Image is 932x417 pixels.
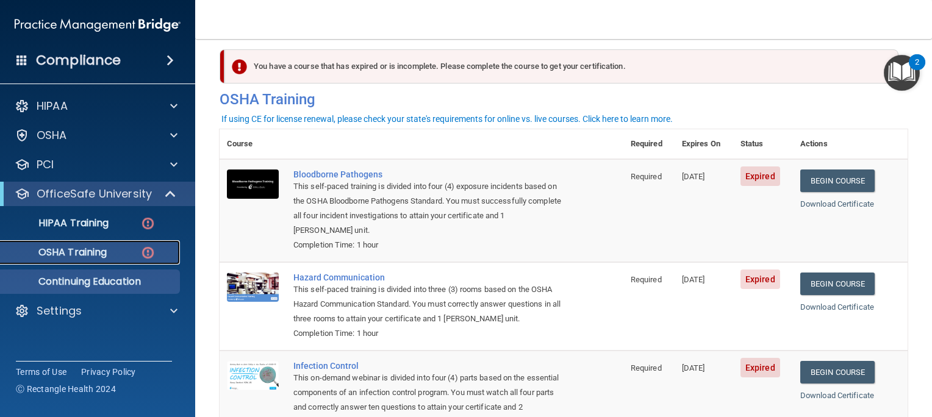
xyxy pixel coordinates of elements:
a: OSHA [15,128,177,143]
p: OfficeSafe University [37,187,152,201]
div: You have a course that has expired or is incomplete. Please complete the course to get your certi... [224,49,898,84]
a: Download Certificate [800,199,874,208]
img: danger-circle.6113f641.png [140,216,156,231]
h4: OSHA Training [220,91,908,108]
button: Open Resource Center, 2 new notifications [884,55,920,91]
span: Expired [740,166,780,186]
span: Ⓒ Rectangle Health 2024 [16,383,116,395]
span: [DATE] [682,363,705,372]
a: Infection Control [293,361,562,371]
a: PCI [15,157,177,172]
a: Begin Course [800,273,875,295]
p: Continuing Education [8,276,174,288]
th: Expires On [675,129,733,159]
a: Begin Course [800,361,875,383]
p: HIPAA Training [8,217,109,229]
th: Actions [793,129,908,159]
a: Settings [15,304,177,318]
span: Required [631,363,662,372]
h4: Compliance [36,52,121,69]
p: OSHA Training [8,246,107,258]
a: Privacy Policy [81,366,136,378]
div: This self-paced training is divided into three (3) rooms based on the OSHA Hazard Communication S... [293,282,562,326]
th: Status [733,129,793,159]
span: Expired [740,358,780,377]
a: Begin Course [800,169,875,192]
p: PCI [37,157,54,172]
div: Completion Time: 1 hour [293,326,562,341]
p: Settings [37,304,82,318]
img: PMB logo [15,13,181,37]
a: Hazard Communication [293,273,562,282]
button: If using CE for license renewal, please check your state's requirements for online vs. live cours... [220,113,675,125]
th: Required [623,129,675,159]
th: Course [220,129,286,159]
p: HIPAA [37,99,68,113]
span: [DATE] [682,275,705,284]
span: [DATE] [682,172,705,181]
div: If using CE for license renewal, please check your state's requirements for online vs. live cours... [221,115,673,123]
a: OfficeSafe University [15,187,177,201]
span: Required [631,275,662,284]
a: Terms of Use [16,366,66,378]
a: Download Certificate [800,302,874,312]
a: HIPAA [15,99,177,113]
div: This self-paced training is divided into four (4) exposure incidents based on the OSHA Bloodborne... [293,179,562,238]
a: Bloodborne Pathogens [293,169,562,179]
span: Expired [740,269,780,289]
a: Download Certificate [800,391,874,400]
p: OSHA [37,128,67,143]
div: Completion Time: 1 hour [293,238,562,252]
div: 2 [915,62,919,78]
img: danger-circle.6113f641.png [140,245,156,260]
span: Required [631,172,662,181]
img: exclamation-circle-solid-danger.72ef9ffc.png [232,59,247,74]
